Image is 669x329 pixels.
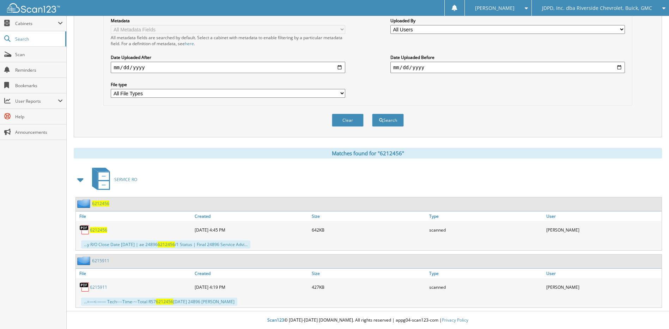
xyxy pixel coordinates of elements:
a: Created [193,211,310,221]
span: SERVICE RO [114,177,137,183]
div: [DATE] 4:19 PM [193,280,310,294]
input: end [390,62,625,73]
a: 6215911 [90,284,107,290]
a: Type [427,211,545,221]
span: User Reports [15,98,58,104]
a: File [76,269,193,278]
label: File type [111,82,345,88]
img: folder2.png [77,199,92,208]
div: All metadata fields are searched by default. Select a cabinet with metadata to enable filtering b... [111,35,345,47]
img: scan123-logo-white.svg [7,3,60,13]
span: JDPD, Inc. dba Riverside Chevrolet, Buick, GMC [542,6,652,10]
a: 6212456 [92,201,109,207]
div: ...=—<-—— Tech----Time-~-Total RS7 [DATE] 24896 [PERSON_NAME] [81,298,237,306]
a: 6215911 [92,258,109,264]
div: scanned [427,280,545,294]
span: Announcements [15,129,63,135]
img: PDF.png [79,225,90,235]
a: 6212456 [90,227,107,233]
div: © [DATE]-[DATE] [DOMAIN_NAME]. All rights reserved | appg04-scan123-com | [67,312,669,329]
div: [DATE] 4:45 PM [193,223,310,237]
div: [PERSON_NAME] [545,223,662,237]
span: Scan [15,52,63,58]
div: ...y R/O Close Date [DATE] | ae 24896 /1 Status | Final 24896 Service Advi... [81,240,250,249]
span: Cabinets [15,20,58,26]
span: Reminders [15,67,63,73]
label: Date Uploaded Before [390,54,625,60]
img: folder2.png [77,256,92,265]
a: here [185,41,194,47]
a: User [545,211,662,221]
div: Matches found for "6212456" [74,148,662,158]
button: Clear [332,114,364,127]
span: Help [15,114,63,120]
a: Created [193,269,310,278]
div: 427KB [310,280,427,294]
div: [PERSON_NAME] [545,280,662,294]
input: start [111,62,345,73]
label: Metadata [111,18,345,24]
span: 6212456 [156,299,173,305]
a: User [545,269,662,278]
a: Size [310,211,427,221]
a: Type [427,269,545,278]
div: 642KB [310,223,427,237]
div: scanned [427,223,545,237]
span: Search [15,36,62,42]
span: Bookmarks [15,83,63,89]
span: [PERSON_NAME] [475,6,515,10]
button: Search [372,114,404,127]
span: Scan123 [267,317,284,323]
img: PDF.png [79,282,90,292]
a: SERVICE RO [88,166,137,193]
a: Size [310,269,427,278]
a: File [76,211,193,221]
span: 6212456 [158,241,175,247]
label: Uploaded By [390,18,625,24]
label: Date Uploaded After [111,54,345,60]
iframe: Chat Widget [634,295,669,329]
a: Privacy Policy [442,317,468,323]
